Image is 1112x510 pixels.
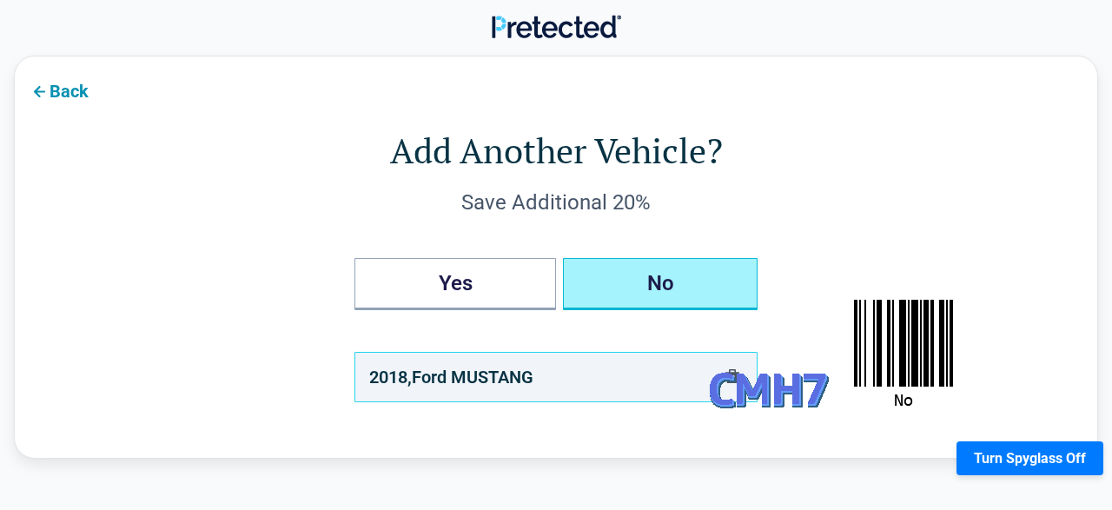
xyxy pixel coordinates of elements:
[84,126,1028,175] h1: Add Another Vehicle?
[956,441,1103,475] button: Turn Spyglass Off
[689,362,845,414] img: fiuyMa5.png
[369,363,533,391] div: 2018 , Ford MUSTANG
[563,258,758,310] button: No
[845,291,962,414] img: AAAAAElFTkSuQmCC
[15,70,103,109] button: Back
[354,258,758,310] div: Add Another Vehicles?
[354,258,556,310] button: Yes
[84,189,1028,216] div: Save Additional 20%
